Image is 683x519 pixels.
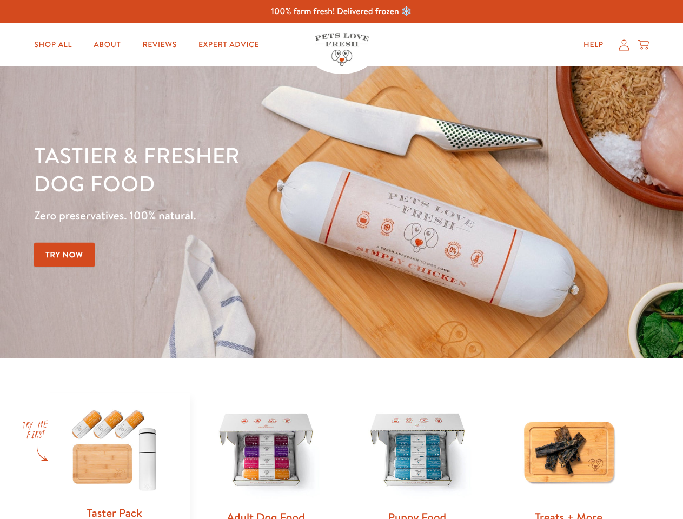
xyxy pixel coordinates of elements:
a: About [85,34,129,56]
a: Try Now [34,243,95,267]
h1: Tastier & fresher dog food [34,141,444,197]
a: Reviews [134,34,185,56]
p: Zero preservatives. 100% natural. [34,206,444,225]
a: Shop All [25,34,81,56]
img: Pets Love Fresh [315,33,369,66]
a: Help [575,34,612,56]
a: Expert Advice [190,34,268,56]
